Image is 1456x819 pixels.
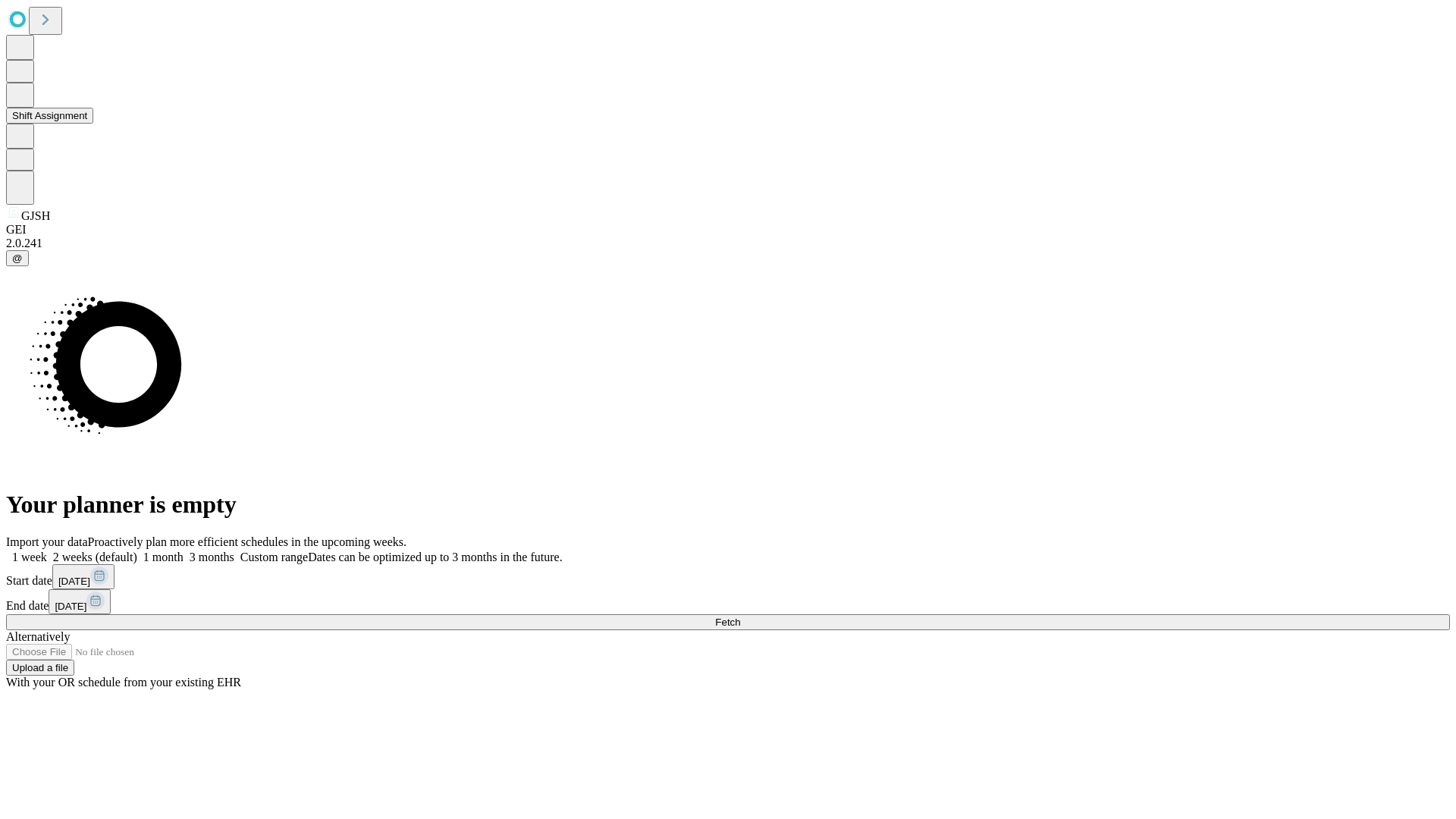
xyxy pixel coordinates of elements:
[6,108,93,124] button: Shift Assignment
[6,491,1450,519] h1: Your planner is empty
[143,551,184,563] span: 1 month
[12,551,47,563] span: 1 week
[6,589,1450,614] div: End date
[6,237,1450,250] div: 2.0.241
[308,551,562,563] span: Dates can be optimized up to 3 months in the future.
[88,535,406,548] span: Proactively plan more efficient schedules in the upcoming weeks.
[6,676,241,689] span: With your OR schedule from your existing EHR
[6,660,74,676] button: Upload a file
[6,564,1450,589] div: Start date
[715,617,740,628] span: Fetch
[6,250,29,266] button: @
[6,535,88,548] span: Import your data
[49,589,111,614] button: [DATE]
[21,209,50,222] span: GJSH
[58,576,90,587] span: [DATE]
[6,614,1450,630] button: Fetch
[240,551,308,563] span: Custom range
[55,601,86,612] span: [DATE]
[52,564,115,589] button: [DATE]
[6,223,1450,237] div: GEI
[6,630,70,643] span: Alternatively
[12,253,23,264] span: @
[53,551,137,563] span: 2 weeks (default)
[190,551,234,563] span: 3 months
